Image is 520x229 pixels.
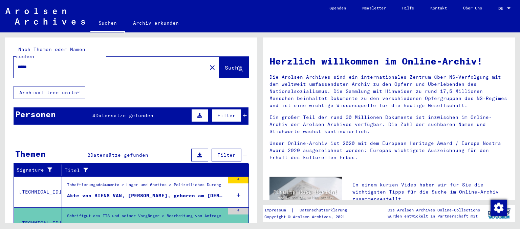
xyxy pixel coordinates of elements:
button: Archival tree units [14,86,85,99]
a: Archiv erkunden [125,15,187,31]
img: Zustimmung ändern [491,200,507,216]
div: Titel [65,165,240,176]
p: In einem kurzen Video haben wir für Sie die wichtigsten Tipps für die Suche im Online-Archiv zusa... [352,181,508,203]
a: Datenschutzerklärung [294,207,355,214]
span: Filter [217,112,236,119]
span: DE [498,6,506,11]
p: Unser Online-Archiv ist 2020 mit dem European Heritage Award / Europa Nostra Award 2020 ausgezeic... [269,140,508,161]
div: Personen [15,108,56,120]
a: Impressum [264,207,291,214]
img: yv_logo.png [486,205,512,222]
h1: Herzlich willkommen im Online-Archiv! [269,54,508,68]
img: video.jpg [269,177,342,216]
button: Clear [205,60,219,74]
p: Copyright © Arolsen Archives, 2021 [264,214,355,220]
a: Suchen [90,15,125,32]
button: Filter [212,109,241,122]
span: Datensätze gefunden [95,112,153,119]
div: Signature [17,167,53,174]
p: wurden entwickelt in Partnerschaft mit [388,213,480,219]
mat-icon: close [208,63,216,72]
p: Die Arolsen Archives sind ein internationales Zentrum über NS-Verfolgung mit dem weltweit umfasse... [269,74,508,109]
div: Titel [65,167,232,174]
div: Inhaftierungsdokumente > Lager und Ghettos > Polizeiliches Durchgangslager [GEOGRAPHIC_DATA] > In... [67,182,225,191]
mat-label: Nach Themen oder Namen suchen [16,46,85,59]
div: Akte von BIENS VAN, [PERSON_NAME], geboren am [DEMOGRAPHIC_DATA] [67,192,225,199]
button: Filter [212,149,241,161]
button: Suche [219,57,249,78]
div: Schriftgut des ITS und seiner Vorgänger > Bearbeitung von Anfragen > Fallbezogene [MEDICAL_DATA] ... [67,213,225,222]
span: 4 [92,112,95,119]
span: Suche [225,64,242,71]
p: Ein großer Teil der rund 30 Millionen Dokumente ist inzwischen im Online-Archiv der Arolsen Archi... [269,114,508,135]
span: Filter [217,152,236,158]
div: | [264,207,355,214]
p: Die Arolsen Archives Online-Collections [388,207,480,213]
div: Signature [17,165,62,176]
img: Arolsen_neg.svg [5,8,85,25]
